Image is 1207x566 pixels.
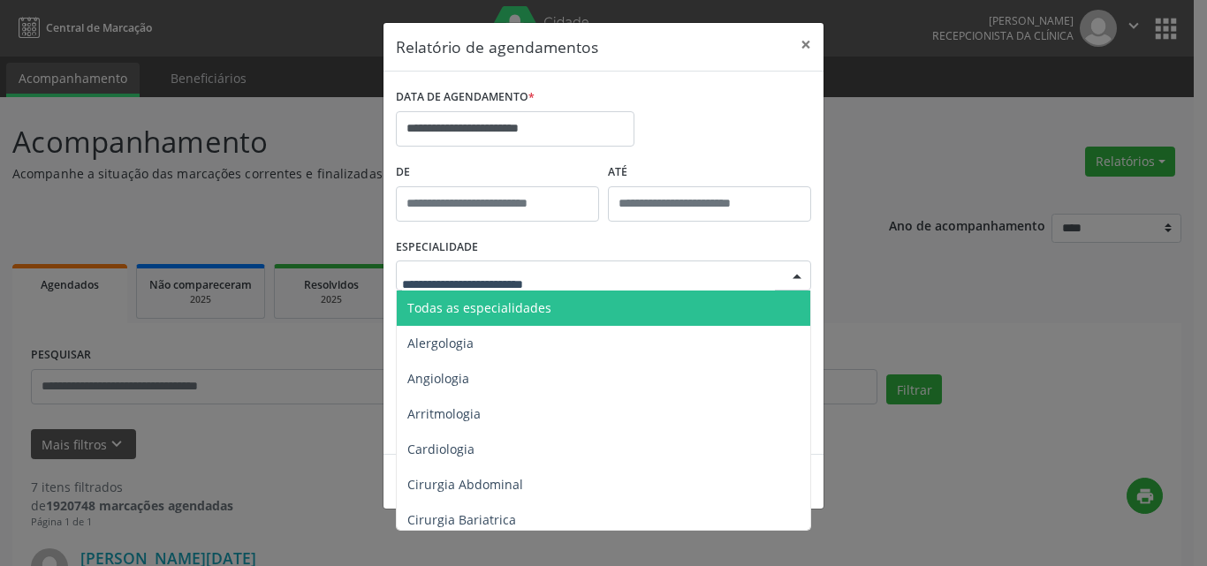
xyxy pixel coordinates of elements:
label: DATA DE AGENDAMENTO [396,84,535,111]
label: De [396,159,599,186]
span: Cirurgia Bariatrica [407,511,516,528]
span: Cardiologia [407,441,474,457]
span: Angiologia [407,370,469,387]
label: ESPECIALIDADE [396,234,478,261]
span: Todas as especialidades [407,299,551,316]
span: Alergologia [407,335,474,351]
span: Arritmologia [407,405,481,422]
h5: Relatório de agendamentos [396,35,598,58]
button: Close [788,23,824,66]
span: Cirurgia Abdominal [407,476,523,493]
label: ATÉ [608,159,811,186]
